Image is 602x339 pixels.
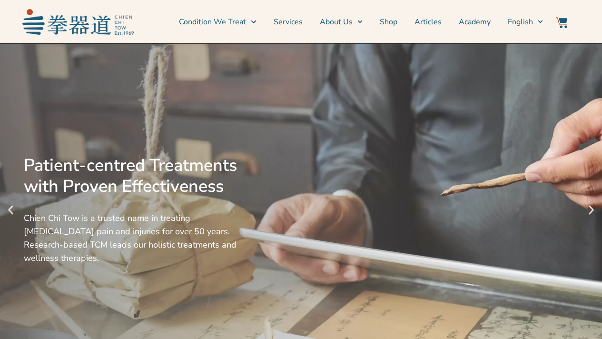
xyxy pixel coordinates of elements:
a: Shop [380,10,397,34]
a: Articles [414,10,442,34]
div: Next slide [585,204,597,216]
nav: Menu [138,10,543,34]
img: Website Icon-03 [556,17,567,28]
span: English [508,16,533,28]
div: Patient-centred Treatments with Proven Effectiveness [24,155,251,197]
a: Condition We Treat [179,10,256,34]
a: Services [274,10,303,34]
div: Previous slide [5,204,17,216]
a: About Us [320,10,363,34]
a: Academy [459,10,491,34]
div: Chien Chi Tow is a trusted name in treating [MEDICAL_DATA] pain and injuries for over 50 years. R... [24,211,251,265]
a: English [508,10,543,34]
